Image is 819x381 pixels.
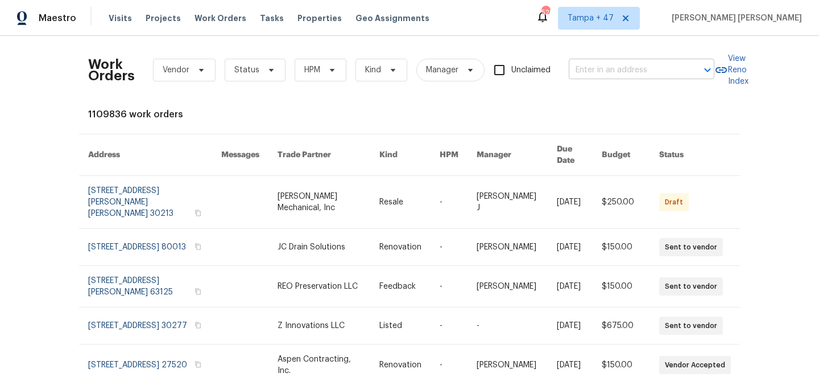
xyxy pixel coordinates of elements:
[468,229,548,266] td: [PERSON_NAME]
[39,13,76,24] span: Maestro
[569,62,682,79] input: Enter in an address
[268,229,370,266] td: JC Drain Solutions
[700,62,715,78] button: Open
[88,59,135,81] h2: Work Orders
[593,134,650,176] th: Budget
[193,208,203,218] button: Copy Address
[355,13,429,24] span: Geo Assignments
[370,308,431,345] td: Listed
[193,359,203,370] button: Copy Address
[541,7,549,18] div: 529
[650,134,740,176] th: Status
[426,64,458,76] span: Manager
[79,134,212,176] th: Address
[146,13,181,24] span: Projects
[109,13,132,24] span: Visits
[268,134,370,176] th: Trade Partner
[268,308,370,345] td: Z Innovations LLC
[431,266,468,308] td: -
[370,176,431,229] td: Resale
[431,308,468,345] td: -
[468,266,548,308] td: [PERSON_NAME]
[511,64,551,76] span: Unclaimed
[468,134,548,176] th: Manager
[88,109,731,120] div: 1109836 work orders
[468,176,548,229] td: [PERSON_NAME] J
[268,266,370,308] td: REO Preservation LLC
[370,229,431,266] td: Renovation
[568,13,614,24] span: Tampa + 47
[268,176,370,229] td: [PERSON_NAME] Mechanical, Inc
[714,53,748,87] a: View Reno Index
[304,64,320,76] span: HPM
[468,308,548,345] td: -
[297,13,342,24] span: Properties
[163,64,189,76] span: Vendor
[193,241,203,252] button: Copy Address
[212,134,268,176] th: Messages
[667,13,802,24] span: [PERSON_NAME] [PERSON_NAME]
[195,13,246,24] span: Work Orders
[548,134,593,176] th: Due Date
[260,14,284,22] span: Tasks
[431,229,468,266] td: -
[234,64,259,76] span: Status
[431,134,468,176] th: HPM
[365,64,381,76] span: Kind
[370,134,431,176] th: Kind
[370,266,431,308] td: Feedback
[193,320,203,330] button: Copy Address
[193,286,203,297] button: Copy Address
[431,176,468,229] td: -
